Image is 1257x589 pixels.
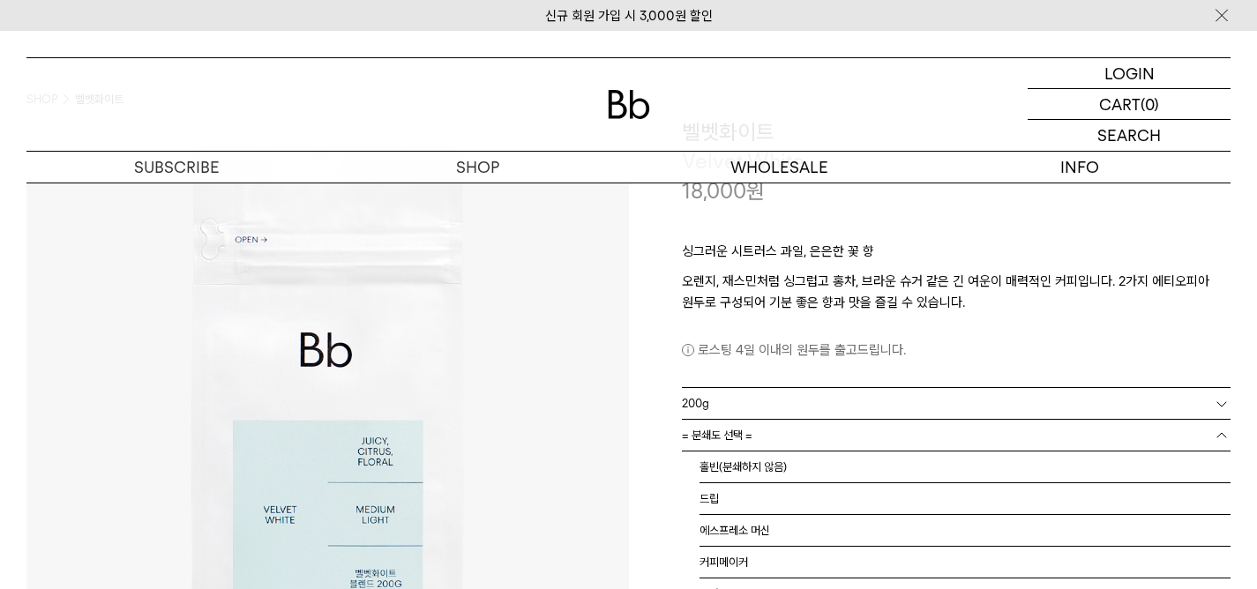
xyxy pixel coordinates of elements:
[700,483,1231,515] li: 드립
[682,241,1231,271] p: 싱그러운 시트러스 과일, 은은한 꽃 향
[1099,89,1141,119] p: CART
[1028,89,1231,120] a: CART (0)
[629,152,930,183] p: WHOLESALE
[608,90,650,119] img: 로고
[682,388,709,419] span: 200g
[930,152,1231,183] p: INFO
[700,547,1231,578] li: 커피메이커
[746,178,765,204] span: 원
[1104,58,1155,88] p: LOGIN
[682,420,752,451] span: = 분쇄도 선택 =
[1028,58,1231,89] a: LOGIN
[682,176,765,206] p: 18,000
[700,515,1231,547] li: 에스프레소 머신
[1097,120,1161,151] p: SEARCH
[1141,89,1159,119] p: (0)
[327,152,628,183] a: SHOP
[26,152,327,183] a: SUBSCRIBE
[700,451,1231,483] li: 홀빈(분쇄하지 않음)
[682,339,1231,361] p: 로스팅 4일 이내의 원두를 출고드립니다.
[545,8,713,24] a: 신규 회원 가입 시 3,000원 할인
[682,271,1231,313] p: 오렌지, 재스민처럼 싱그럽고 홍차, 브라운 슈거 같은 긴 여운이 매력적인 커피입니다. 2가지 에티오피아 원두로 구성되어 기분 좋은 향과 맛을 즐길 수 있습니다.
